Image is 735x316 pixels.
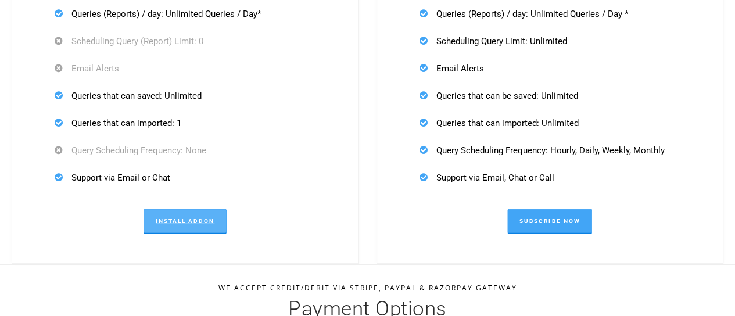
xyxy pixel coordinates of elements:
a: Subscribe Now [507,209,592,234]
p: Queries that can imported: 1 [55,116,315,130]
p: Query Scheduling Frequency: Hourly, Daily, Weekly, Monthly [420,143,680,157]
p: Queries that can imported: Unlimited [420,116,680,130]
p: Query Scheduling Frequency: None [55,143,315,157]
p: Email Alerts [55,61,315,76]
p: Queries (Reports) / day: Unlimited Queries / Day * [420,6,680,21]
p: Support via Email or Chat [55,170,315,185]
p: Support via Email, Chat or Call [420,170,680,185]
p: Queries (Reports) / day: Unlimited Queries / Day* [55,6,315,21]
p: Scheduling Query Limit: Unlimited [420,34,680,48]
iframe: Chat Widget [677,260,735,316]
p: Queries that can saved: Unlimited [55,88,315,103]
a: Install Addon [144,209,227,234]
h5: We Accept Credit/Debit Via Stripe, Paypal & Razorpay Gateway [12,285,723,292]
p: Queries that can be saved: Unlimited [420,88,680,103]
p: Email Alerts [420,61,680,76]
p: Scheduling Query (Report) Limit: 0 [55,34,315,48]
